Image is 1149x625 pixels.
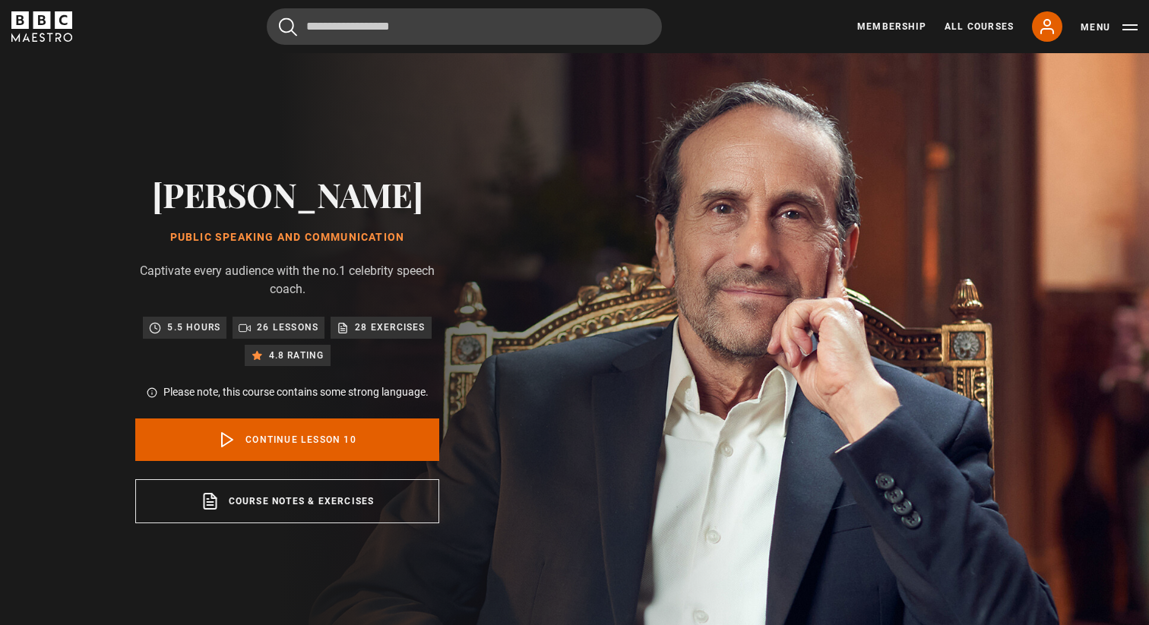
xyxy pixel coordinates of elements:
[135,418,439,461] a: Continue lesson 10
[269,348,324,363] p: 4.8 rating
[857,20,926,33] a: Membership
[945,20,1014,33] a: All Courses
[355,320,425,335] p: 28 exercises
[1081,20,1138,35] button: Toggle navigation
[163,384,429,400] p: Please note, this course contains some strong language.
[167,320,220,335] p: 5.5 hours
[257,320,318,335] p: 26 lessons
[135,479,439,523] a: Course notes & exercises
[135,232,439,244] h1: Public Speaking and Communication
[11,11,72,42] svg: BBC Maestro
[135,175,439,213] h2: [PERSON_NAME]
[279,17,297,36] button: Submit the search query
[267,8,662,45] input: Search
[135,262,439,298] p: Captivate every audience with the no.1 celebrity speech coach.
